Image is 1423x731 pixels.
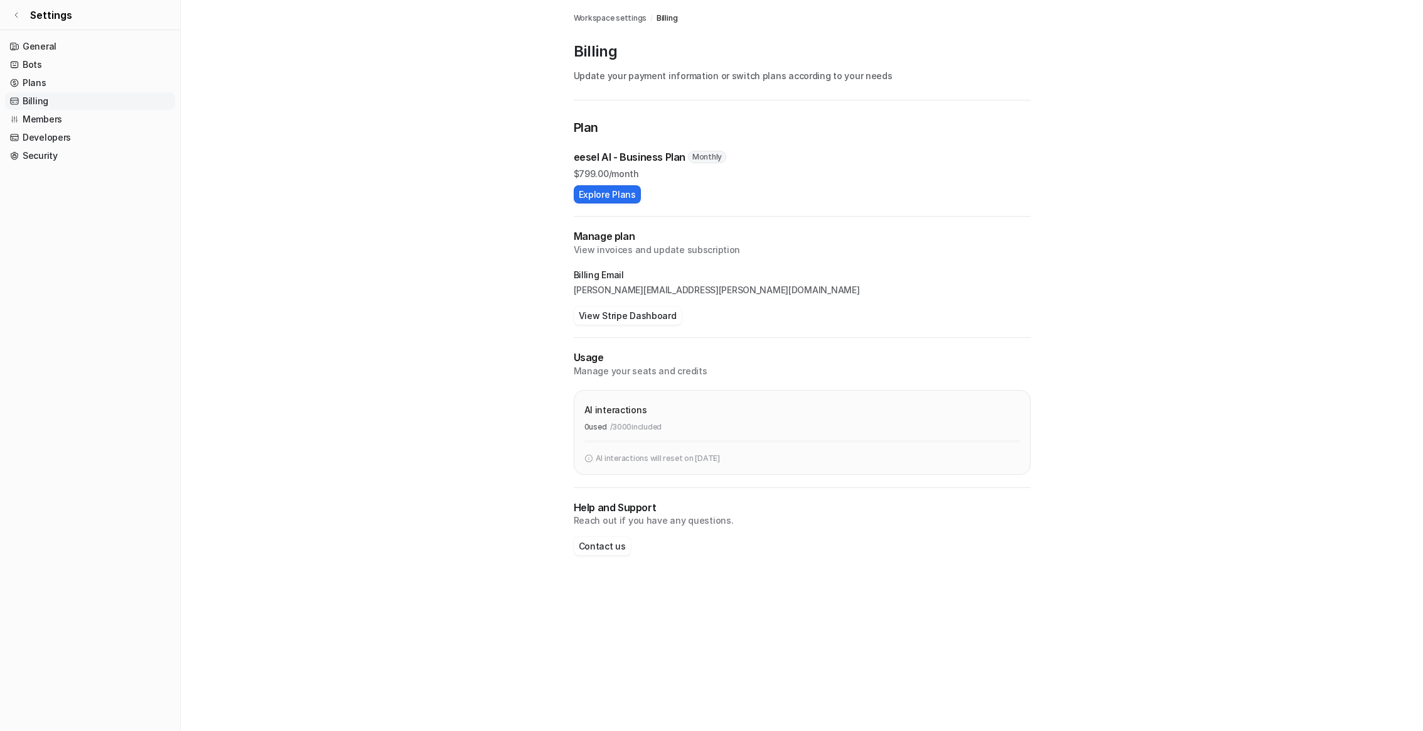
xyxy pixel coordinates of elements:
a: Bots [5,56,175,73]
p: eesel AI - Business Plan [574,149,685,165]
p: 0 used [584,421,607,433]
a: General [5,38,175,55]
p: Usage [574,350,1031,365]
a: Members [5,111,175,128]
span: Monthly [688,151,726,163]
p: $ 799.00/month [574,167,1031,180]
a: Security [5,147,175,165]
a: Billing [5,92,175,110]
p: Manage your seats and credits [574,365,1031,377]
p: View invoices and update subscription [574,244,1031,256]
h2: Manage plan [574,229,1031,244]
p: Update your payment information or switch plans according to your needs [574,69,1031,82]
a: Developers [5,129,175,146]
p: Billing Email [574,269,1031,281]
p: AI interactions will reset on [DATE] [596,453,720,464]
p: Reach out if you have any questions. [574,514,1031,527]
p: Help and Support [574,501,1031,515]
p: / 3000 included [610,421,662,433]
button: View Stripe Dashboard [574,306,682,325]
button: Explore Plans [574,185,641,203]
p: [PERSON_NAME][EMAIL_ADDRESS][PERSON_NAME][DOMAIN_NAME] [574,284,1031,296]
p: Billing [574,41,1031,62]
a: Workspace settings [574,13,647,24]
a: Billing [657,13,677,24]
button: Contact us [574,537,631,555]
span: Settings [30,8,72,23]
p: AI interactions [584,403,647,416]
p: Plan [574,118,1031,139]
a: Plans [5,74,175,92]
span: / [650,13,653,24]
